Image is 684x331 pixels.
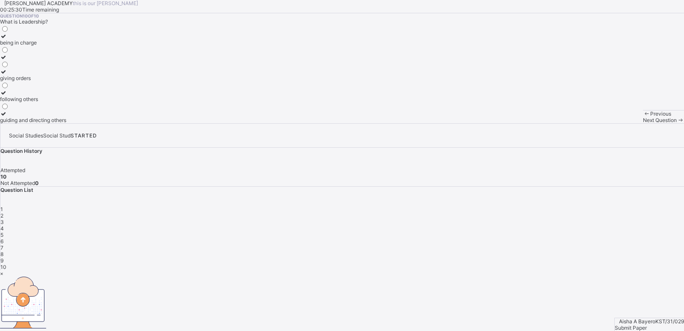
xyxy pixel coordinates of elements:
span: 8 [0,251,3,257]
span: Social Stud [43,132,71,139]
span: 5 [0,232,3,238]
span: 3 [0,219,4,225]
span: Not Attempted [0,180,35,186]
span: STARTED [71,132,97,139]
span: 10 [0,264,6,270]
b: 0 [35,180,38,186]
span: 9 [0,257,3,264]
span: Attempted [0,167,25,173]
span: Time remaining [22,6,59,13]
b: 10 [0,173,6,180]
span: Submit Paper [615,325,647,331]
span: 4 [0,225,4,232]
span: Question List [0,187,33,193]
span: Previous [650,110,671,117]
span: 6 [0,238,3,245]
span: Next Question [643,117,677,123]
span: KST/31/029 [655,318,684,325]
span: 1 [0,206,3,212]
span: Aisha A Bayero [619,318,655,325]
span: Social Studies [9,132,43,139]
span: Question History [0,148,42,154]
span: 2 [0,212,3,219]
span: 7 [0,245,3,251]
